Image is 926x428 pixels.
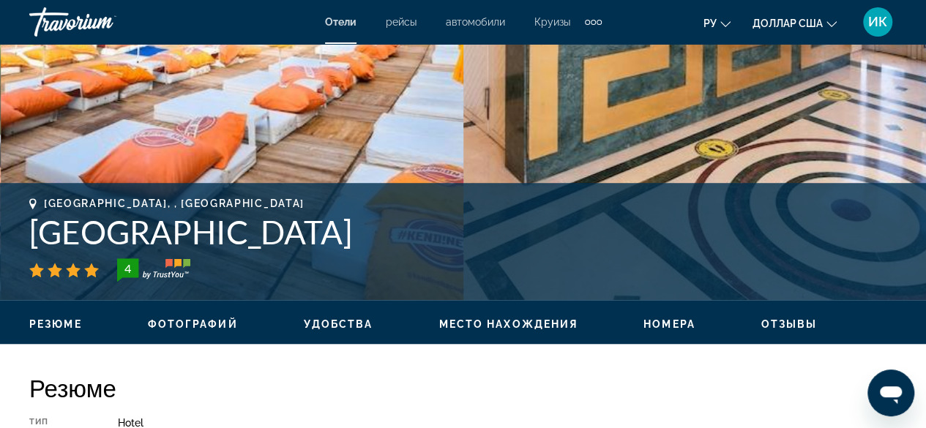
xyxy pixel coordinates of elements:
img: TrustYou guest rating badge [117,258,190,282]
h2: Резюме [29,373,897,402]
button: Меню пользователя [859,7,897,37]
a: Травориум [29,3,176,41]
button: Отзывы [761,318,818,331]
a: Круизы [534,16,570,28]
button: Номера [643,318,695,331]
font: доллар США [753,18,823,29]
button: Удобства [304,318,373,331]
button: Место нахождения [438,318,578,331]
button: Дополнительные элементы навигации [585,10,602,34]
span: Отзывы [761,318,818,330]
button: Резюме [29,318,82,331]
span: Номера [643,318,695,330]
a: автомобили [446,16,505,28]
a: Отели [325,16,356,28]
font: ру [703,18,717,29]
span: [GEOGRAPHIC_DATA], , [GEOGRAPHIC_DATA] [44,198,305,209]
span: Место нахождения [438,318,578,330]
div: 4 [113,260,142,277]
button: Изменить язык [703,12,731,34]
a: рейсы [386,16,417,28]
span: Резюме [29,318,82,330]
span: Фотографий [148,318,238,330]
h1: [GEOGRAPHIC_DATA] [29,213,897,251]
font: ИК [868,14,887,29]
button: Фотографий [148,318,238,331]
button: Изменить валюту [753,12,837,34]
span: Удобства [304,318,373,330]
iframe: Кнопка запуска окна обмена сообщениями [867,369,914,416]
